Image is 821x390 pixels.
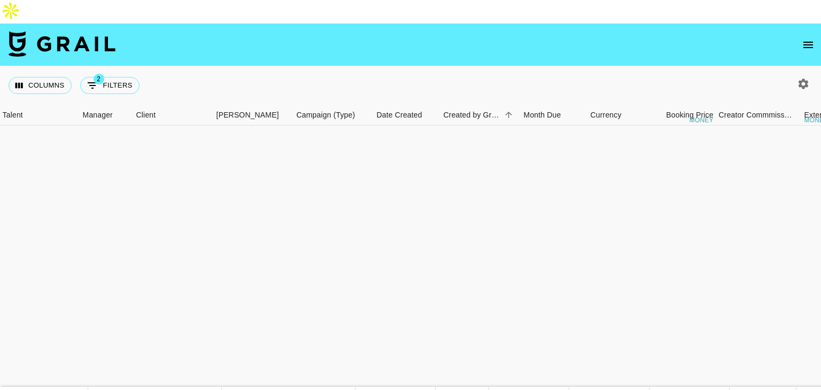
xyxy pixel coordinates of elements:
div: [PERSON_NAME] [216,105,279,126]
div: Creator Commmission Override [719,105,799,126]
div: Date Created [377,105,422,126]
div: Month Due [524,105,561,126]
button: Show filters [80,77,140,94]
div: Client [131,105,211,126]
div: Campaign (Type) [297,105,355,126]
div: Booking Price [666,105,713,126]
div: Talent [3,105,23,126]
button: Select columns [9,77,72,94]
div: money [690,117,714,123]
div: Campaign (Type) [291,105,371,126]
div: Month Due [518,105,585,126]
div: Creator Commmission Override [719,105,794,126]
button: open drawer [797,34,819,56]
button: Sort [501,107,516,122]
div: Manager [78,105,131,126]
div: Created by Grail Team [444,105,501,126]
img: Grail Talent [9,31,115,57]
div: Manager [83,105,113,126]
div: Currency [591,105,622,126]
div: Currency [585,105,639,126]
div: Created by Grail Team [438,105,518,126]
span: 2 [94,74,104,84]
div: Date Created [371,105,438,126]
div: Booker [211,105,291,126]
div: Client [136,105,156,126]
